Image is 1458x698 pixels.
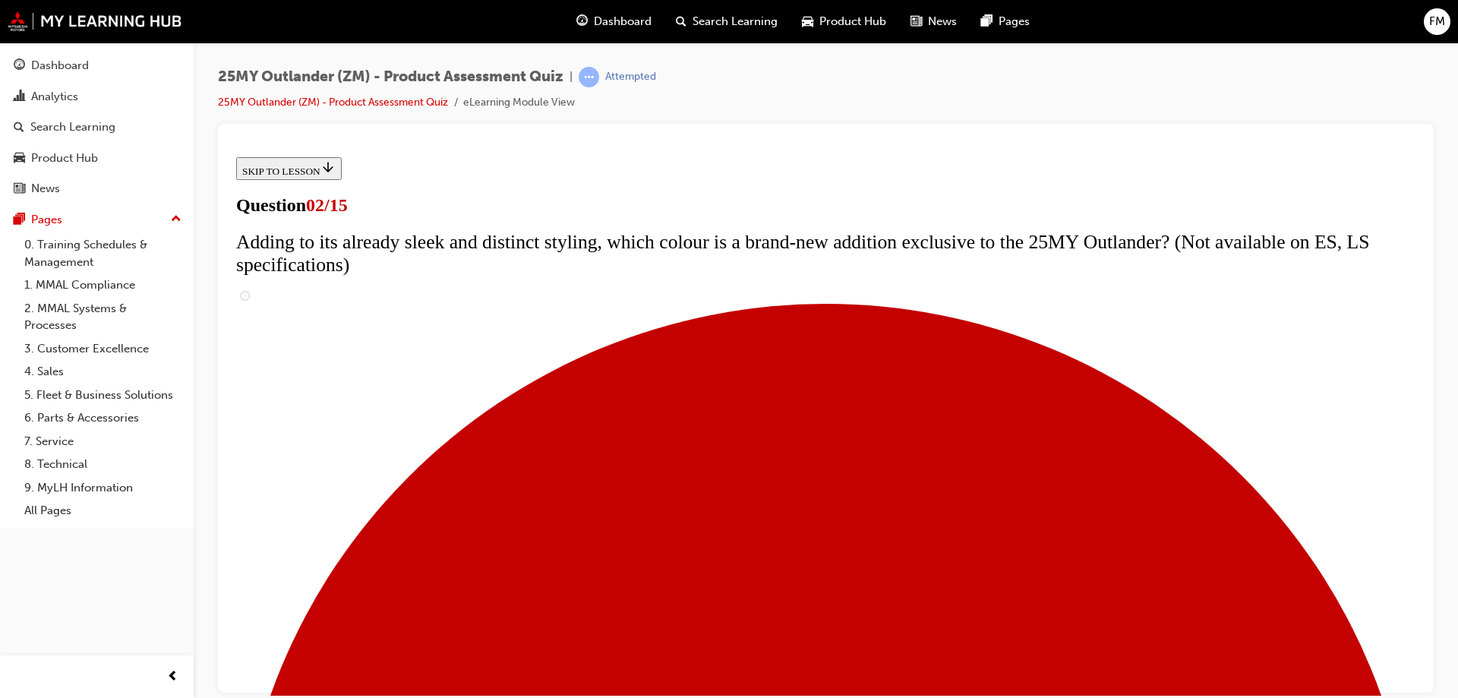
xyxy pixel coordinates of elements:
[8,11,182,31] img: mmal
[18,384,188,407] a: 5. Fleet & Business Solutions
[18,406,188,430] a: 6. Parts & Accessories
[171,210,181,229] span: up-icon
[790,6,898,37] a: car-iconProduct Hub
[31,211,62,229] div: Pages
[6,206,188,234] button: Pages
[31,150,98,167] div: Product Hub
[463,94,575,112] li: eLearning Module View
[14,152,25,166] span: car-icon
[18,499,188,523] a: All Pages
[579,67,599,87] span: learningRecordVerb_ATTEMPT-icon
[570,68,573,86] span: |
[218,68,563,86] span: 25MY Outlander (ZM) - Product Assessment Quiz
[1429,13,1445,30] span: FM
[18,273,188,297] a: 1. MMAL Compliance
[969,6,1042,37] a: pages-iconPages
[31,57,89,74] div: Dashboard
[594,13,652,30] span: Dashboard
[6,175,188,203] a: News
[576,12,588,31] span: guage-icon
[218,96,448,109] a: 25MY Outlander (ZM) - Product Assessment Quiz
[819,13,886,30] span: Product Hub
[6,113,188,141] a: Search Learning
[6,144,188,172] a: Product Hub
[14,213,25,227] span: pages-icon
[167,668,178,687] span: prev-icon
[14,121,24,134] span: search-icon
[14,90,25,104] span: chart-icon
[31,180,60,197] div: News
[1424,8,1450,35] button: FM
[31,88,78,106] div: Analytics
[981,12,993,31] span: pages-icon
[18,297,188,337] a: 2. MMAL Systems & Processes
[18,430,188,453] a: 7. Service
[910,12,922,31] span: news-icon
[693,13,778,30] span: Search Learning
[898,6,969,37] a: news-iconNews
[14,182,25,196] span: news-icon
[6,6,112,29] button: SKIP TO LESSON
[999,13,1030,30] span: Pages
[664,6,790,37] a: search-iconSearch Learning
[6,52,188,80] a: Dashboard
[676,12,686,31] span: search-icon
[30,118,115,136] div: Search Learning
[18,360,188,384] a: 4. Sales
[605,70,656,84] div: Attempted
[564,6,664,37] a: guage-iconDashboard
[802,12,813,31] span: car-icon
[6,49,188,206] button: DashboardAnalyticsSearch LearningProduct HubNews
[18,233,188,273] a: 0. Training Schedules & Management
[14,59,25,73] span: guage-icon
[18,337,188,361] a: 3. Customer Excellence
[6,83,188,111] a: Analytics
[12,14,106,26] span: SKIP TO LESSON
[18,453,188,476] a: 8. Technical
[928,13,957,30] span: News
[18,476,188,500] a: 9. MyLH Information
